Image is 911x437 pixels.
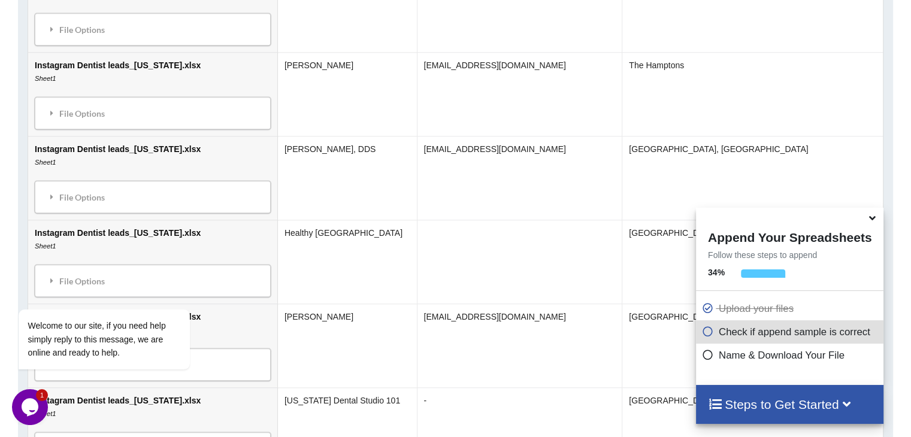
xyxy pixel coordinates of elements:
[35,75,56,83] i: Sheet1
[12,201,228,383] iframe: chat widget
[708,268,725,277] b: 34 %
[38,353,267,378] div: File Options
[622,136,883,220] td: [GEOGRAPHIC_DATA], [GEOGRAPHIC_DATA]
[702,324,880,339] p: Check if append sample is correct
[12,389,50,425] iframe: chat widget
[28,53,277,136] td: Instagram Dentist leads_[US_STATE].xlsx
[38,269,267,294] div: File Options
[277,53,417,136] td: [PERSON_NAME]
[277,220,417,304] td: Healthy [GEOGRAPHIC_DATA]
[622,53,883,136] td: The Hamptons
[38,185,267,210] div: File Options
[622,304,883,388] td: [GEOGRAPHIC_DATA][US_STATE]
[277,304,417,388] td: [PERSON_NAME]
[416,136,622,220] td: [EMAIL_ADDRESS][DOMAIN_NAME]
[35,411,56,418] i: Sheet1
[702,348,880,363] p: Name & Download Your File
[702,301,880,316] p: Upload your files
[35,159,56,166] i: Sheet1
[696,227,883,245] h4: Append Your Spreadsheets
[277,136,417,220] td: [PERSON_NAME], DDS
[696,249,883,261] p: Follow these steps to append
[622,220,883,304] td: [GEOGRAPHIC_DATA], [US_STATE]
[38,17,267,43] div: File Options
[28,136,277,220] td: Instagram Dentist leads_[US_STATE].xlsx
[708,397,871,412] h4: Steps to Get Started
[38,101,267,126] div: File Options
[416,53,622,136] td: [EMAIL_ADDRESS][DOMAIN_NAME]
[416,304,622,388] td: [EMAIL_ADDRESS][DOMAIN_NAME]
